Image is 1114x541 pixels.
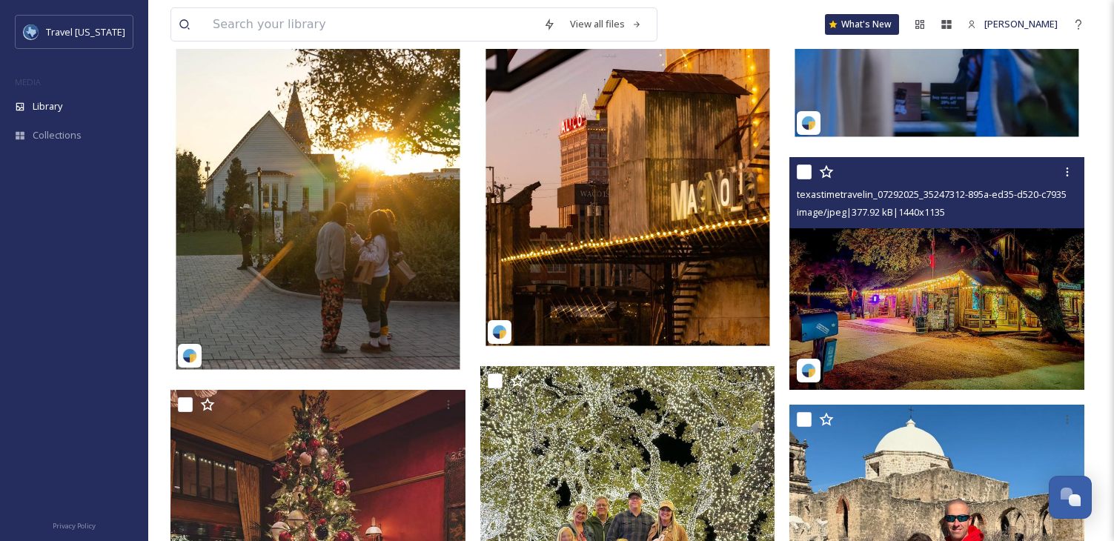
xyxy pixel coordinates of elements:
[801,116,816,130] img: snapsea-logo.png
[801,363,816,378] img: snapsea-logo.png
[53,521,96,531] span: Privacy Policy
[789,157,1084,390] img: texastimetravelin_07292025_35247312-895a-ed35-d520-c793588534d5.jpg
[46,25,125,39] span: Travel [US_STATE]
[492,325,507,339] img: snapsea-logo.png
[563,10,649,39] a: View all files
[797,205,945,219] span: image/jpeg | 377.92 kB | 1440 x 1135
[205,8,536,41] input: Search your library
[170,7,465,375] img: inishesh_07292025_61fbda40-a23d-555f-947a-b8e3960825ae.jpg
[33,128,82,142] span: Collections
[984,17,1058,30] span: [PERSON_NAME]
[24,24,39,39] img: images%20%281%29.jpeg
[33,99,62,113] span: Library
[1049,476,1092,519] button: Open Chat
[960,10,1065,39] a: [PERSON_NAME]
[182,348,197,363] img: snapsea-logo.png
[53,516,96,534] a: Privacy Policy
[15,76,41,87] span: MEDIA
[825,14,899,35] a: What's New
